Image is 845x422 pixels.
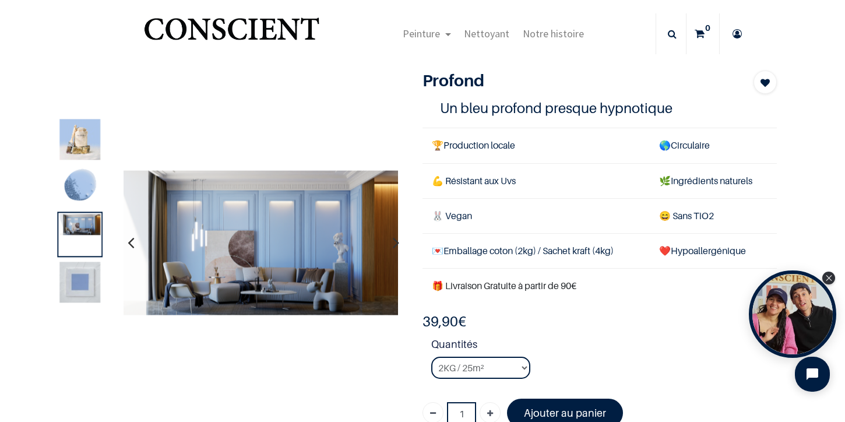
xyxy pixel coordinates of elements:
[60,262,101,303] img: Product image
[423,71,723,90] h1: Profond
[754,71,777,94] button: Add to wishlist
[702,22,713,34] sup: 0
[749,270,836,358] div: Open Tolstoy
[142,11,322,57] img: Conscient
[749,270,836,358] div: Open Tolstoy widget
[432,139,443,151] span: 🏆
[650,198,777,233] td: ans TiO2
[432,175,516,187] span: 💪 Résistant aux Uvs
[60,167,101,208] img: Product image
[464,27,509,40] span: Nettoyant
[524,407,606,419] font: Ajouter au panier
[142,11,322,57] a: Logo of Conscient
[431,336,777,357] strong: Quantités
[650,233,777,268] td: ❤️Hypoallergénique
[432,210,472,221] span: 🐰 Vegan
[659,210,678,221] span: 😄 S
[432,280,576,291] font: 🎁 Livraison Gratuite à partir de 90€
[785,347,840,402] iframe: Tidio Chat
[761,76,770,90] span: Add to wishlist
[659,139,671,151] span: 🌎
[523,27,584,40] span: Notre histoire
[440,99,759,117] h4: Un bleu profond presque hypnotique
[60,214,101,235] img: Product image
[396,13,457,54] a: Peinture
[60,119,101,160] img: Product image
[423,233,650,268] td: Emballage coton (2kg) / Sachet kraft (4kg)
[423,313,466,330] b: €
[432,245,443,256] span: 💌
[659,175,671,187] span: 🌿
[403,27,440,40] span: Peinture
[423,313,458,330] span: 39,90
[650,128,777,163] td: Circulaire
[749,270,836,358] div: Tolstoy bubble widget
[423,128,650,163] td: Production locale
[686,13,719,54] a: 0
[650,163,777,198] td: Ingrédients naturels
[124,170,399,315] img: Product image
[822,272,835,284] div: Close Tolstoy widget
